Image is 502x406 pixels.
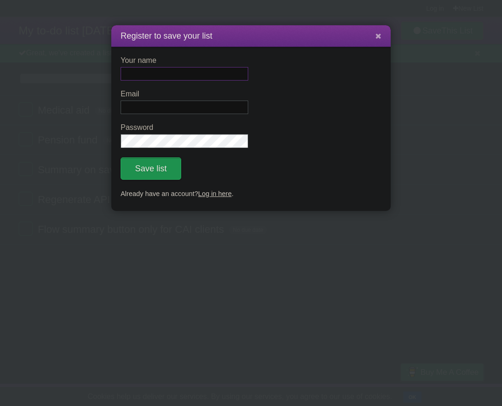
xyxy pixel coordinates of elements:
button: Save list [121,157,181,180]
label: Password [121,123,248,132]
p: Already have an account? . [121,189,381,199]
h1: Register to save your list [121,30,381,42]
label: Email [121,90,248,98]
label: Your name [121,56,248,65]
a: Log in here [198,190,231,197]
